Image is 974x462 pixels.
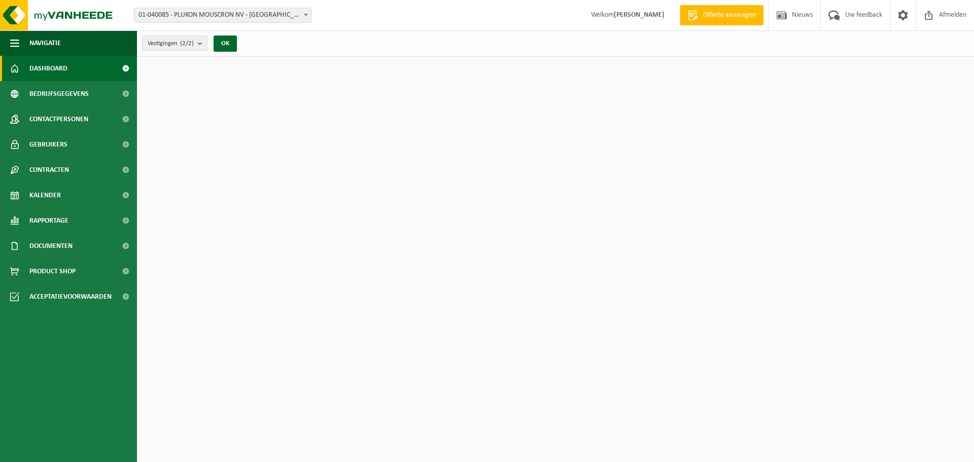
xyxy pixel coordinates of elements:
[134,8,311,22] span: 01-040085 - PLUKON MOUSCRON NV - MOESKROEN
[29,259,76,284] span: Product Shop
[180,40,194,47] count: (2/2)
[134,8,311,23] span: 01-040085 - PLUKON MOUSCRON NV - MOESKROEN
[29,183,61,208] span: Kalender
[614,11,665,19] strong: [PERSON_NAME]
[29,132,67,157] span: Gebruikers
[29,284,112,309] span: Acceptatievoorwaarden
[680,5,763,25] a: Offerte aanvragen
[142,35,207,51] button: Vestigingen(2/2)
[29,30,61,56] span: Navigatie
[29,106,88,132] span: Contactpersonen
[148,36,194,51] span: Vestigingen
[701,10,758,20] span: Offerte aanvragen
[29,208,68,233] span: Rapportage
[29,56,67,81] span: Dashboard
[29,233,73,259] span: Documenten
[29,157,69,183] span: Contracten
[214,35,237,52] button: OK
[29,81,89,106] span: Bedrijfsgegevens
